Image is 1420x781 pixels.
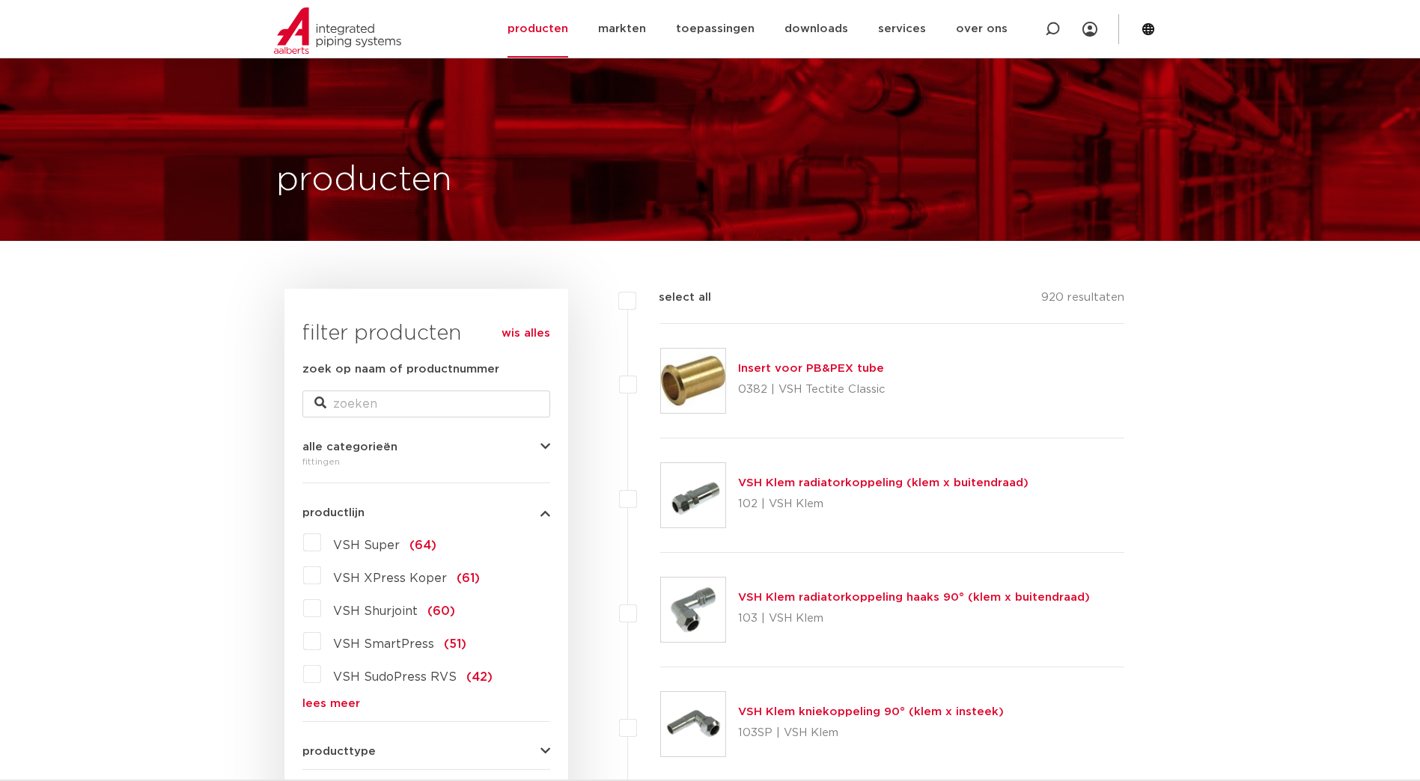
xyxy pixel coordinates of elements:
[333,671,457,683] span: VSH SudoPress RVS
[1041,289,1124,312] p: 920 resultaten
[276,156,452,204] h1: producten
[333,539,400,551] span: VSH Super
[738,363,884,374] a: Insert voor PB&PEX tube
[466,671,493,683] span: (42)
[661,349,725,413] img: Thumbnail for Insert voor PB&PEX tube
[302,390,550,417] input: zoeken
[302,453,550,471] div: fittingen
[738,592,1090,603] a: VSH Klem radiatorkoppeling haaks 90° (klem x buitendraad)
[738,721,1004,745] p: 103SP | VSH Klem
[738,378,886,402] p: 0382 | VSH Tectite Classic
[457,572,480,584] span: (61)
[738,477,1029,488] a: VSH Klem radiatorkoppeling (klem x buitendraad)
[636,289,711,307] label: select all
[738,607,1090,631] p: 103 | VSH Klem
[302,698,550,709] a: lees meer
[302,319,550,349] h3: filter producten
[661,463,725,527] img: Thumbnail for VSH Klem radiatorkoppeling (klem x buitendraad)
[302,441,397,453] span: alle categorieën
[738,492,1029,516] p: 102 | VSH Klem
[502,325,550,343] a: wis alles
[302,507,550,518] button: productlijn
[409,539,436,551] span: (64)
[333,605,418,617] span: VSH Shurjoint
[333,572,447,584] span: VSH XPress Koper
[427,605,455,617] span: (60)
[661,692,725,756] img: Thumbnail for VSH Klem kniekoppeling 90° (klem x insteek)
[302,361,499,379] label: zoek op naam of productnummer
[302,507,365,518] span: productlijn
[302,746,550,757] button: producttype
[333,638,434,650] span: VSH SmartPress
[302,441,550,453] button: alle categorieën
[738,706,1004,717] a: VSH Klem kniekoppeling 90° (klem x insteek)
[302,746,376,757] span: producttype
[661,578,725,642] img: Thumbnail for VSH Klem radiatorkoppeling haaks 90° (klem x buitendraad)
[444,638,466,650] span: (51)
